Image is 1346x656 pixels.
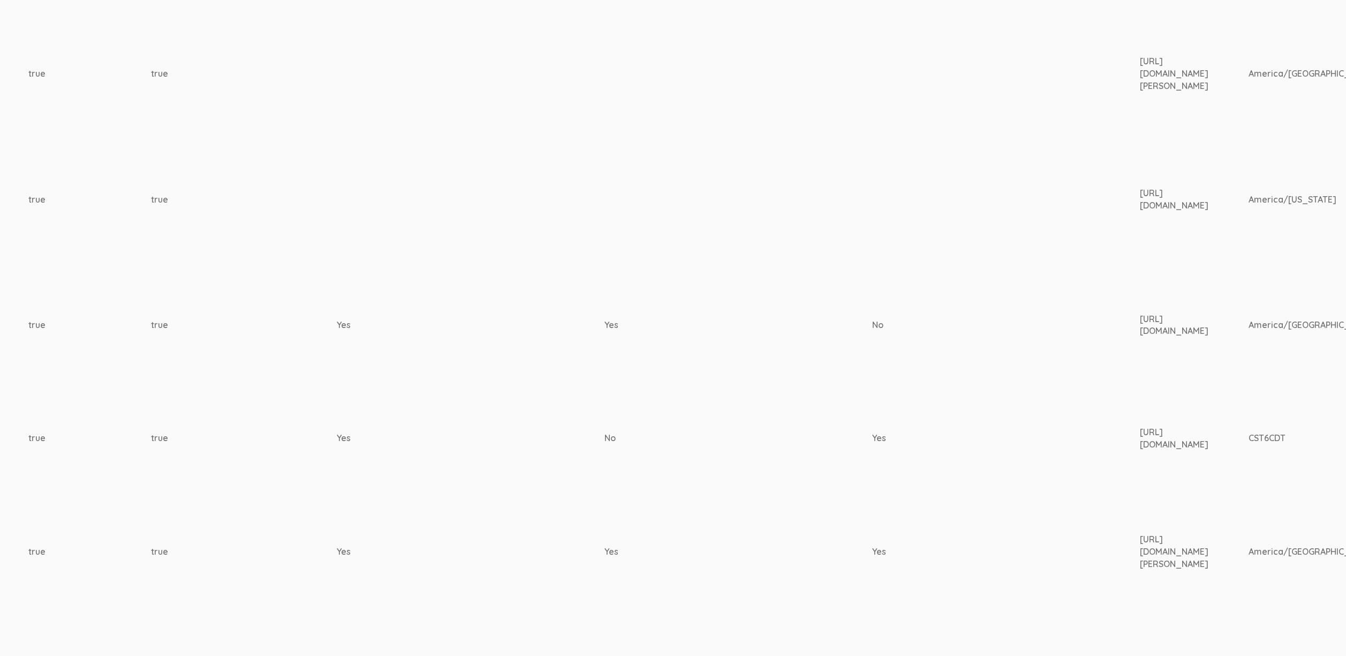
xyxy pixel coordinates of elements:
[28,546,111,558] div: true
[28,432,111,444] div: true
[151,68,297,80] div: true
[337,546,564,558] div: Yes
[28,68,111,80] div: true
[872,546,1100,558] div: Yes
[872,432,1100,444] div: Yes
[604,546,832,558] div: Yes
[872,319,1100,331] div: No
[1140,533,1208,570] div: [URL][DOMAIN_NAME][PERSON_NAME]
[337,432,564,444] div: Yes
[28,193,111,206] div: true
[151,193,297,206] div: true
[151,319,297,331] div: true
[604,319,832,331] div: Yes
[151,432,297,444] div: true
[1140,426,1208,451] div: [URL][DOMAIN_NAME]
[337,319,564,331] div: Yes
[1292,605,1346,656] iframe: Chat Widget
[1140,313,1208,338] div: [URL][DOMAIN_NAME]
[151,546,297,558] div: true
[1140,187,1208,212] div: [URL][DOMAIN_NAME]
[604,432,832,444] div: No
[28,319,111,331] div: true
[1140,55,1208,92] div: [URL][DOMAIN_NAME][PERSON_NAME]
